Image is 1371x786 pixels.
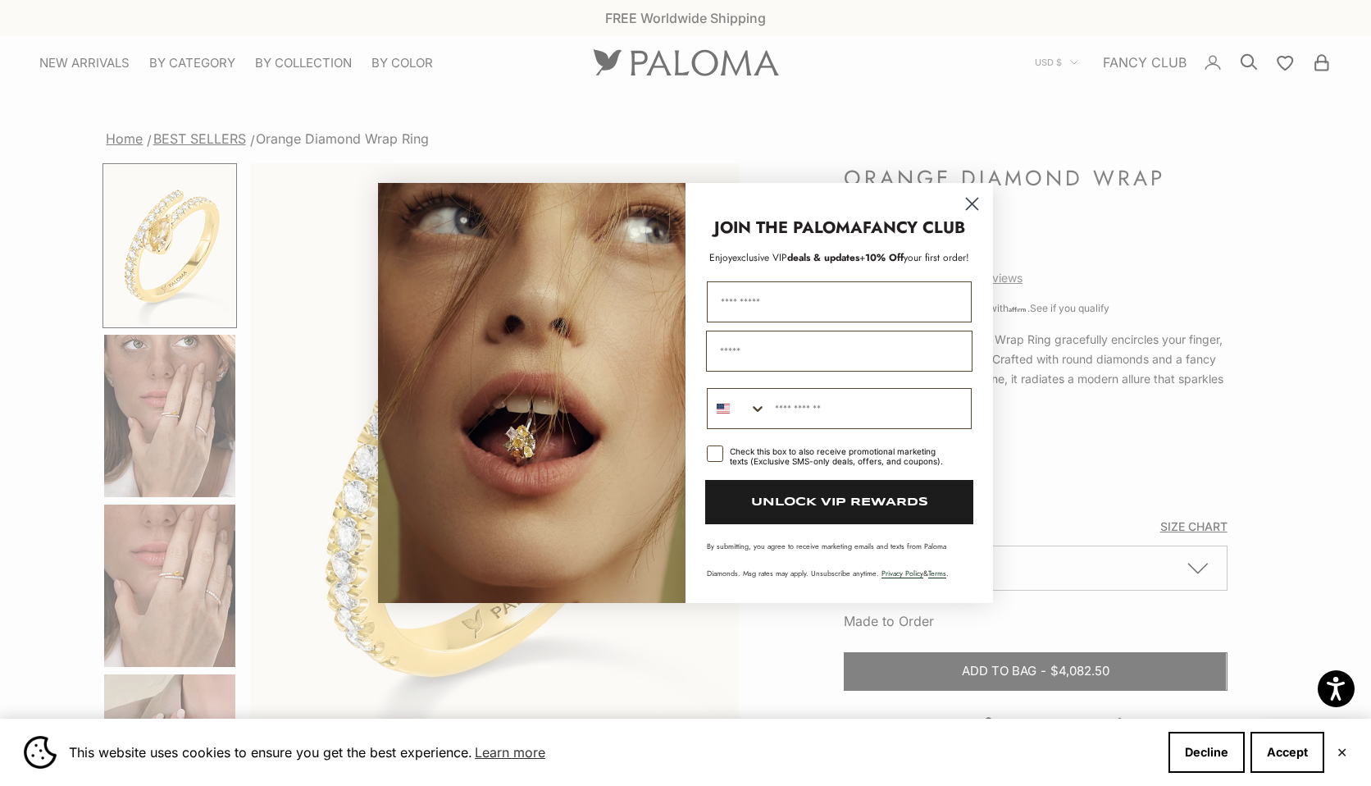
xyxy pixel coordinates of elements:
[767,389,971,428] input: Phone Number
[865,250,904,265] span: 10% Off
[714,216,863,240] strong: JOIN THE PALOMA
[732,250,787,265] span: exclusive VIP
[1337,747,1347,757] button: Close
[24,736,57,769] img: Cookie banner
[732,250,859,265] span: deals & updates
[705,480,973,524] button: UNLOCK VIP REWARDS
[69,740,1155,765] span: This website uses cookies to ensure you get the best experience.
[881,568,923,578] a: Privacy Policy
[928,568,946,578] a: Terms
[707,281,972,322] input: First Name
[881,568,949,578] span: & .
[706,331,972,372] input: Email
[717,402,730,415] img: United States
[863,216,965,240] strong: FANCY CLUB
[958,190,986,218] button: Close dialog
[1250,732,1324,773] button: Accept
[1168,732,1245,773] button: Decline
[472,740,548,765] a: Learn more
[708,389,767,428] button: Search Countries
[378,183,685,603] img: Loading...
[730,446,952,466] div: Check this box to also receive promotional marketing texts (Exclusive SMS-only deals, offers, and...
[709,250,732,265] span: Enjoy
[859,250,969,265] span: + your first order!
[707,541,972,578] p: By submitting, you agree to receive marketing emails and texts from Paloma Diamonds. Msg rates ma...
